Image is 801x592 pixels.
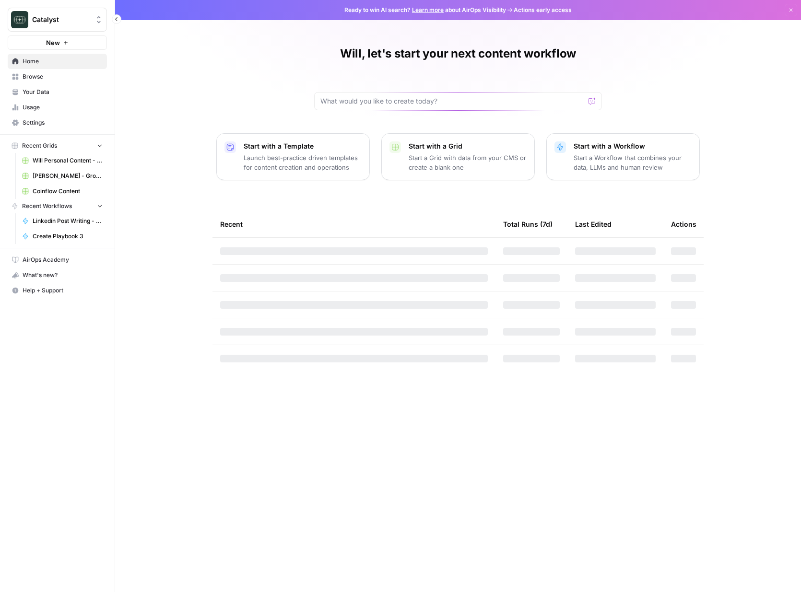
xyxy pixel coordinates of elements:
[8,267,107,283] button: What's new?
[18,184,107,199] a: Coinflow Content
[344,6,506,14] span: Ready to win AI search? about AirOps Visibility
[18,168,107,184] a: [PERSON_NAME] - Ground Content - [DATE]
[8,252,107,267] a: AirOps Academy
[503,211,553,237] div: Total Runs (7d)
[514,6,572,14] span: Actions early access
[574,141,692,151] p: Start with a Workflow
[23,72,103,81] span: Browse
[340,46,576,61] h1: Will, let's start your next content workflow
[8,69,107,84] a: Browse
[381,133,535,180] button: Start with a GridStart a Grid with data from your CMS or create a blank one
[18,153,107,168] a: Will Personal Content - [DATE]
[33,187,103,196] span: Coinflow Content
[22,202,72,210] span: Recent Workflows
[244,141,362,151] p: Start with a Template
[33,217,103,225] span: Linkedin Post Writing - [DATE]
[320,96,584,106] input: What would you like to create today?
[574,153,692,172] p: Start a Workflow that combines your data, LLMs and human review
[220,211,488,237] div: Recent
[546,133,700,180] button: Start with a WorkflowStart a Workflow that combines your data, LLMs and human review
[409,141,527,151] p: Start with a Grid
[23,118,103,127] span: Settings
[18,213,107,229] a: Linkedin Post Writing - [DATE]
[23,57,103,66] span: Home
[8,54,107,69] a: Home
[8,139,107,153] button: Recent Grids
[32,15,90,24] span: Catalyst
[18,229,107,244] a: Create Playbook 3
[33,172,103,180] span: [PERSON_NAME] - Ground Content - [DATE]
[575,211,612,237] div: Last Edited
[22,141,57,150] span: Recent Grids
[8,84,107,100] a: Your Data
[671,211,696,237] div: Actions
[8,199,107,213] button: Recent Workflows
[244,153,362,172] p: Launch best-practice driven templates for content creation and operations
[11,11,28,28] img: Catalyst Logo
[8,268,106,282] div: What's new?
[8,283,107,298] button: Help + Support
[8,8,107,32] button: Workspace: Catalyst
[412,6,444,13] a: Learn more
[33,232,103,241] span: Create Playbook 3
[46,38,60,47] span: New
[409,153,527,172] p: Start a Grid with data from your CMS or create a blank one
[8,100,107,115] a: Usage
[8,115,107,130] a: Settings
[23,88,103,96] span: Your Data
[216,133,370,180] button: Start with a TemplateLaunch best-practice driven templates for content creation and operations
[8,35,107,50] button: New
[23,103,103,112] span: Usage
[23,255,103,264] span: AirOps Academy
[23,286,103,295] span: Help + Support
[33,156,103,165] span: Will Personal Content - [DATE]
